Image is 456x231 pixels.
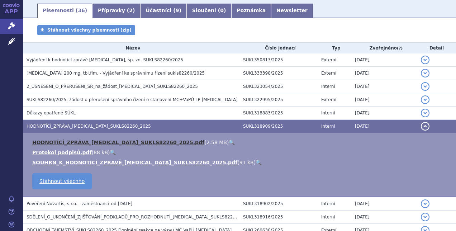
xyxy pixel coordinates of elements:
[271,4,313,18] a: Newsletter
[206,140,227,145] span: 2.58 MB
[140,4,186,18] a: Účastníci (9)
[321,57,336,62] span: Externí
[32,149,449,156] li: ( )
[397,46,403,51] abbr: (?)
[239,107,318,120] td: SUKL318883/2025
[351,197,417,211] td: [DATE]
[239,93,318,107] td: SUKL322995/2025
[32,139,449,146] li: ( )
[351,93,417,107] td: [DATE]
[239,197,318,211] td: SUKL318902/2025
[27,84,198,89] span: 2_USNESENÍ_O_PŘERUŠENÍ_SŘ_na_žádost_KISQALI_SUKLS82260_2025
[239,80,318,93] td: SUKL323054/2025
[231,4,271,18] a: Poznámka
[220,8,224,13] span: 0
[129,8,133,13] span: 2
[94,150,108,155] span: 88 kB
[92,4,140,18] a: Přípravky (2)
[27,110,76,115] span: Důkazy opatřené SÚKL
[27,71,205,76] span: KISQALI 200 mg, tbl.flm. - Vyjádření ke správnímu řízení sukls82260/2025
[32,140,204,145] a: HODNOTÍCÍ_ZPRÁVA_[MEDICAL_DATA]_SUKLS82260_2025.pdf
[421,82,429,91] button: detail
[351,80,417,93] td: [DATE]
[321,110,335,115] span: Interní
[421,69,429,77] button: detail
[351,67,417,80] td: [DATE]
[32,150,92,155] a: Protokol podpisů.pdf
[239,120,318,133] td: SUKL318909/2025
[176,8,179,13] span: 9
[351,120,417,133] td: [DATE]
[32,160,237,165] a: SOUHRN_K_HODNOTÍCÍ_ZPRÁVĚ_[MEDICAL_DATA]_SUKLS82260_2025.pdf
[351,107,417,120] td: [DATE]
[239,67,318,80] td: SUKL333398/2025
[421,109,429,117] button: detail
[321,201,335,206] span: Interní
[27,124,151,129] span: HODNOTÍCÍ_ZPRÁVA_KISQALI_SUKLS82260_2025
[27,57,183,62] span: Vyjádření k hodnotící zprávě KISQALI, sp. zn. SUKLS82260/2025
[239,43,318,53] th: Číslo jednací
[27,214,251,220] span: SDĚLENÍ_O_UKONČENÍ_ZJIŠŤOVÁNÍ_PODKLADŮ_PRO_ROZHODNUTÍ_KISQALI_SUKLS82260_2025
[32,159,449,166] li: ( )
[78,8,85,13] span: 36
[239,53,318,67] td: SUKL350813/2025
[351,211,417,224] td: [DATE]
[37,25,135,35] a: Stáhnout všechny písemnosti (zip)
[27,201,132,206] span: Pověření Novartis, s.r.o. - zaměstnanci_od 12.3.2025
[256,160,262,165] a: 🔍
[351,43,417,53] th: Zveřejněno
[421,56,429,64] button: detail
[421,199,429,208] button: detail
[37,4,92,18] a: Písemnosti (36)
[318,43,351,53] th: Typ
[229,140,235,145] a: 🔍
[187,4,231,18] a: Sloučení (0)
[321,97,336,102] span: Externí
[321,214,335,220] span: Interní
[110,150,116,155] a: 🔍
[421,122,429,131] button: detail
[321,124,335,129] span: Interní
[32,173,92,189] a: Stáhnout všechno
[421,213,429,221] button: detail
[321,84,335,89] span: Interní
[27,97,238,102] span: SUKLS82260/2025: žádost o přerušení správního řízení o stanovení MC+VaPÚ LP Kisqali
[47,28,132,33] span: Stáhnout všechny písemnosti (zip)
[239,211,318,224] td: SUKL318916/2025
[321,71,336,76] span: Externí
[421,95,429,104] button: detail
[417,43,456,53] th: Detail
[351,53,417,67] td: [DATE]
[239,160,254,165] span: 91 kB
[23,43,239,53] th: Název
